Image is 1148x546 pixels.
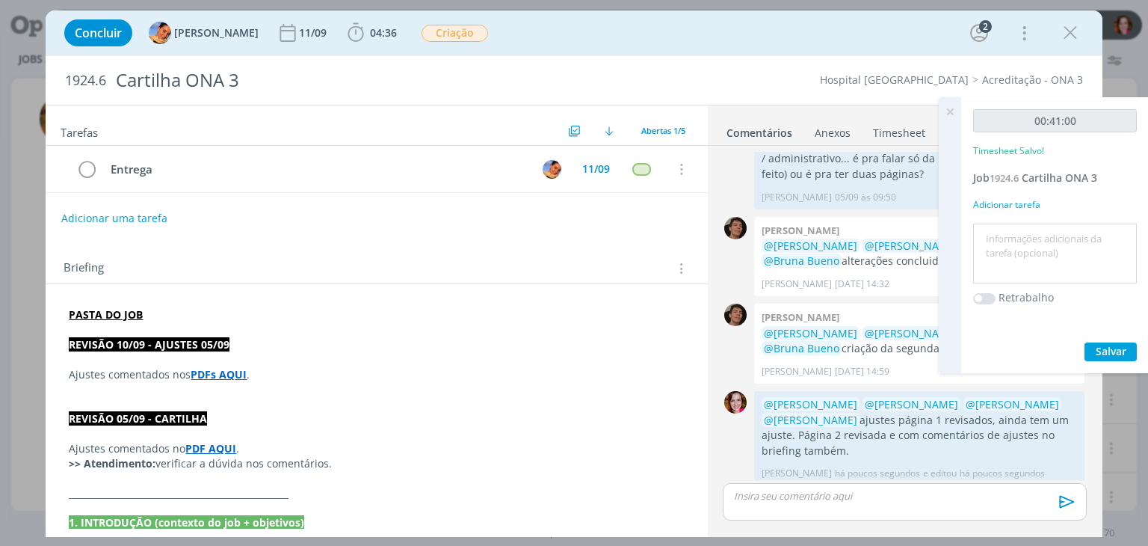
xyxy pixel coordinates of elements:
div: dialog [46,10,1102,537]
button: 04:36 [344,21,401,45]
b: [PERSON_NAME] [762,224,839,237]
a: Comentários [726,119,793,141]
img: P [724,217,747,239]
div: 11/09 [299,28,330,38]
p: Ajustes comentados no . [69,441,684,456]
div: Anexos [815,126,851,141]
button: L [541,158,564,180]
div: 2 [979,20,992,33]
a: Timesheet [872,119,926,141]
span: Tarefas [61,122,98,140]
p: criação da segunda página da cartilha, [762,326,1077,357]
span: [DATE] 14:59 [835,365,889,378]
img: arrow-down.svg [605,126,614,135]
span: Cartilha ONA 3 [1022,171,1097,185]
span: Briefing [64,259,104,278]
p: [PERSON_NAME] [762,467,832,480]
p: Timesheet Salvo! [973,144,1044,158]
span: @[PERSON_NAME] [865,239,958,253]
a: Acreditação - ONA 3 [982,73,1083,87]
span: 1924.6 [65,73,106,89]
a: Hospital [GEOGRAPHIC_DATA] [820,73,969,87]
div: Entrega [104,160,528,179]
span: há poucos segundos [835,467,920,480]
button: L[PERSON_NAME] [149,22,259,44]
span: [DATE] 14:32 [835,277,889,291]
a: PDF AQUI [185,441,236,455]
b: [PERSON_NAME] [762,310,839,324]
img: B [724,391,747,414]
span: 05/09 às 09:50 [835,191,896,204]
p: _________________________________________________ [69,486,684,501]
p: [PERSON_NAME] [762,277,832,291]
strong: REVISÃO 05/09 - CARTILHA [69,411,207,426]
span: @[PERSON_NAME] [865,326,958,340]
span: @[PERSON_NAME] [764,397,857,411]
button: Adicionar uma tarefa [61,205,168,232]
p: Ajustes comentados nos . [69,367,684,382]
span: Concluir [75,27,122,39]
button: Criação [421,24,489,43]
span: @Bruna Bueno [764,254,839,268]
p: [PERSON_NAME] [762,365,832,378]
p: alterações concluidas, [762,239,1077,269]
p: no Excel enviado pelo cliente, constam duas abas de requisitos básicos: assistencial e apoio / ad... [762,120,1077,182]
span: há poucos segundos [960,467,1045,480]
div: Adicionar tarefa [973,198,1137,212]
div: 11/09 [582,164,610,174]
img: P [724,304,747,326]
button: Salvar [1084,343,1137,361]
span: e editou [923,467,957,480]
p: verificar a dúvida nos comentários. [69,456,684,471]
button: 2 [967,21,991,45]
span: @[PERSON_NAME] [966,397,1059,411]
a: Job1924.6Cartilha ONA 3 [973,171,1097,185]
strong: 1. INTRODUÇÃO (contexto do job + objetivos) [69,515,304,530]
img: L [149,22,171,44]
span: [PERSON_NAME] [174,28,259,38]
span: 04:36 [370,25,397,40]
span: Abertas 1/5 [641,125,685,136]
span: @[PERSON_NAME] [764,326,857,340]
a: PDFs AQUI [191,367,247,381]
a: PASTA DO JOB [69,307,143,322]
strong: REVISÃO 10/09 - AJUSTES 05/09 [69,337,229,352]
button: Concluir [64,19,132,46]
span: @[PERSON_NAME] [865,397,958,411]
span: @[PERSON_NAME] [764,239,857,253]
span: Criação [422,25,488,42]
span: @Bruna Bueno [764,341,839,355]
label: Retrabalho [999,289,1054,305]
div: Cartilha ONA 3 [109,62,652,99]
span: Salvar [1096,344,1126,358]
strong: >> Atendimento: [69,456,155,470]
span: @[PERSON_NAME] [764,413,857,427]
img: L [543,160,561,179]
span: 1924.6 [990,171,1019,185]
p: [PERSON_NAME] [762,191,832,204]
p: ajustes página 1 revisados, ainda tem um ajuste. Página 2 revisada e com comentários de ajustes n... [762,397,1077,458]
